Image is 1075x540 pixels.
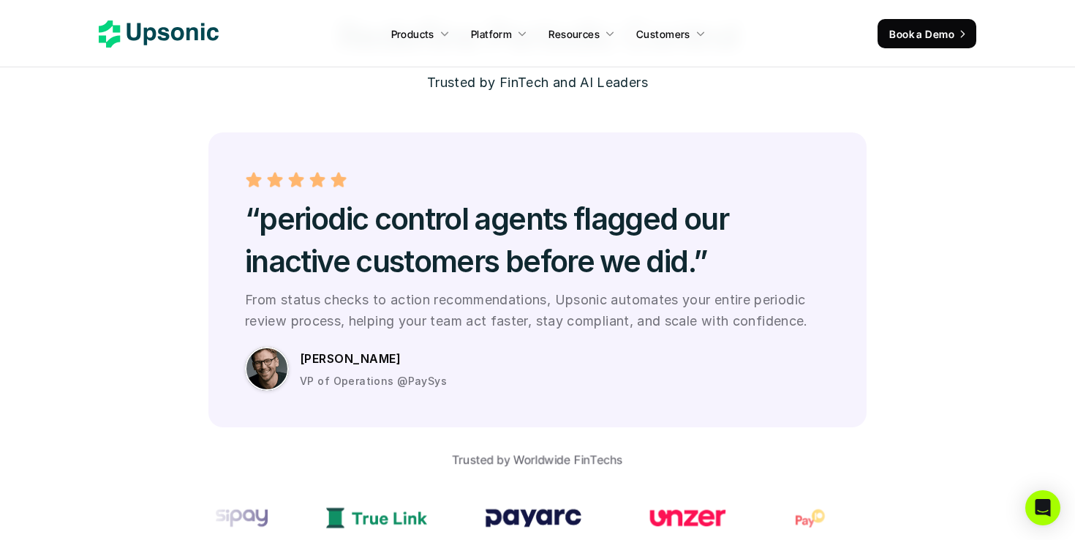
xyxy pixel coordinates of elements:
[427,72,648,94] p: Trusted by FinTech and AI Leaders
[1025,490,1060,525] div: Open Intercom Messenger
[382,20,459,47] a: Products
[245,290,830,332] p: From status checks to action recommendations, Upsonic automates your entire periodic review proce...
[889,26,954,42] p: Book a Demo
[636,26,690,42] p: Customers
[452,449,623,470] p: Trusted by Worldwide FinTechs
[471,26,512,42] p: Platform
[391,26,434,42] p: Products
[548,26,600,42] p: Resources
[245,198,830,282] h2: “periodic control agents flagged our inactive customers before we did.”
[300,373,447,389] p: VP of Operations @PaySys
[300,348,401,370] p: [PERSON_NAME]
